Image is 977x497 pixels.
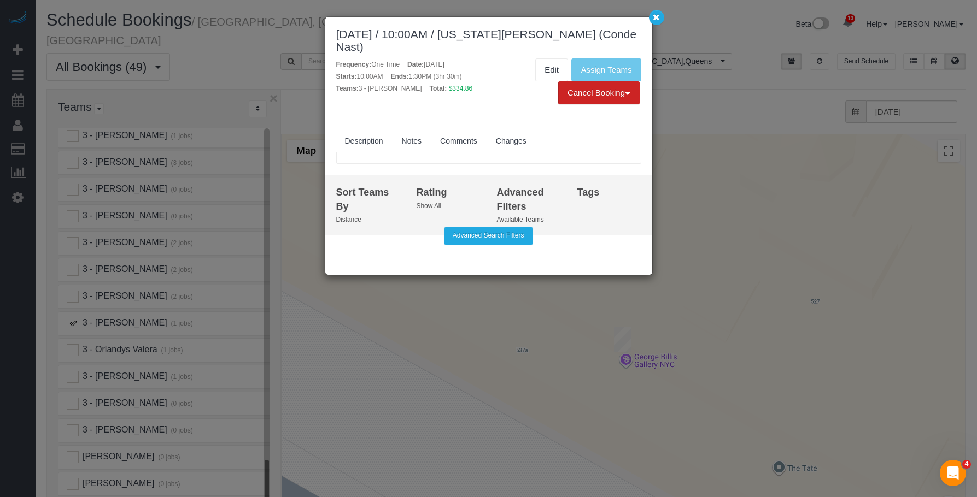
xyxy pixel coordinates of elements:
div: [DATE] / 10:00AM / [US_STATE][PERSON_NAME] (Conde Nast) [336,28,641,53]
div: 3 - [PERSON_NAME] [336,84,422,93]
strong: Teams: [336,85,359,92]
span: Notes [402,137,422,145]
strong: Starts: [336,73,357,80]
strong: Date: [407,61,424,68]
div: Tags [577,186,641,200]
span: Changes [496,137,526,145]
a: Changes [487,129,535,152]
a: Comments [431,129,486,152]
div: Sort Teams By [336,186,400,214]
button: Advanced Search Filters [444,227,533,244]
a: Description [336,129,392,152]
small: Available Teams [497,216,544,223]
small: Show All [417,202,442,210]
div: 10:00AM [336,72,383,81]
span: Description [345,137,383,145]
div: Rating [417,186,481,200]
span: $334.86 [449,85,472,92]
div: Advanced Filters [497,186,561,214]
strong: Frequency: [336,61,372,68]
div: [DATE] [407,60,444,69]
small: Distance [336,216,361,223]
a: Edit [535,58,568,81]
span: 4 [962,460,971,469]
div: One Time [336,60,400,69]
a: Notes [393,129,431,152]
button: Cancel Booking [558,81,640,104]
strong: Total: [430,85,447,92]
div: 1:30PM (3hr 30m) [390,72,461,81]
strong: Ends: [390,73,408,80]
span: Comments [440,137,477,145]
iframe: Intercom live chat [940,460,966,486]
span: Advanced Search Filters [453,232,524,239]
